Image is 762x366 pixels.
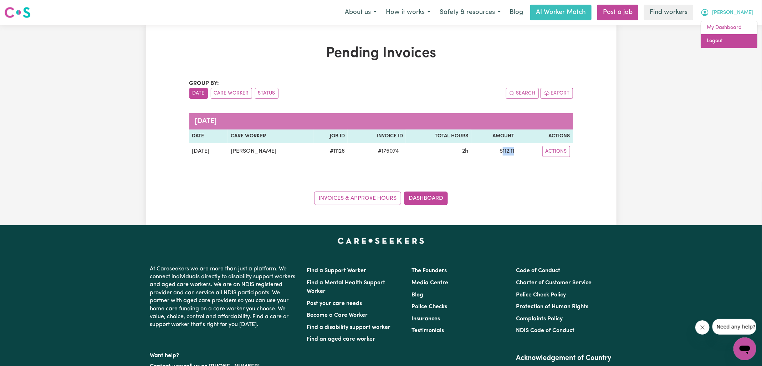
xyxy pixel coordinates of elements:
[516,316,563,322] a: Complaints Policy
[307,312,368,318] a: Become a Care Worker
[471,129,517,143] th: Amount
[435,5,505,20] button: Safety & resources
[517,129,573,143] th: Actions
[644,5,693,20] a: Find workers
[189,81,219,86] span: Group by:
[411,316,440,322] a: Insurances
[701,34,757,48] a: Logout
[307,336,375,342] a: Find an aged care worker
[506,88,539,99] button: Search
[340,5,381,20] button: About us
[313,143,348,160] td: # 11126
[189,88,208,99] button: sort invoices by date
[228,129,313,143] th: Care Worker
[348,129,406,143] th: Invoice ID
[411,292,423,298] a: Blog
[516,280,592,286] a: Charter of Customer Service
[4,6,31,19] img: Careseekers logo
[701,21,758,48] div: My Account
[307,301,362,306] a: Post your care needs
[462,148,469,154] span: 2 hours
[381,5,435,20] button: How it works
[530,5,592,20] a: AI Worker Match
[411,328,444,334] a: Testimonials
[541,88,573,99] button: Export
[695,320,710,335] iframe: Close message
[255,88,278,99] button: sort invoices by paid status
[189,45,573,62] h1: Pending Invoices
[701,21,757,35] a: My Dashboard
[542,146,570,157] button: Actions
[712,319,756,335] iframe: Message from company
[411,304,447,310] a: Police Checks
[516,354,612,362] h2: Acknowledgement of Country
[406,129,471,143] th: Total Hours
[307,325,391,330] a: Find a disability support worker
[712,9,753,17] span: [PERSON_NAME]
[189,143,228,160] td: [DATE]
[338,238,424,244] a: Careseekers home page
[150,262,298,332] p: At Careseekers we are more than just a platform. We connect individuals directly to disability su...
[307,268,367,274] a: Find a Support Worker
[411,280,448,286] a: Media Centre
[189,113,573,129] caption: [DATE]
[597,5,638,20] a: Post a job
[404,192,448,205] a: Dashboard
[211,88,252,99] button: sort invoices by care worker
[150,349,298,360] p: Want help?
[314,192,401,205] a: Invoices & Approve Hours
[516,268,560,274] a: Code of Conduct
[374,147,403,156] span: # 175074
[516,304,588,310] a: Protection of Human Rights
[471,143,517,160] td: $ 112.11
[228,143,313,160] td: [PERSON_NAME]
[696,5,758,20] button: My Account
[189,129,228,143] th: Date
[733,337,756,360] iframe: Button to launch messaging window
[313,129,348,143] th: Job ID
[411,268,447,274] a: The Founders
[4,4,31,21] a: Careseekers logo
[516,328,574,334] a: NDIS Code of Conduct
[516,292,566,298] a: Police Check Policy
[307,280,385,294] a: Find a Mental Health Support Worker
[505,5,527,20] a: Blog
